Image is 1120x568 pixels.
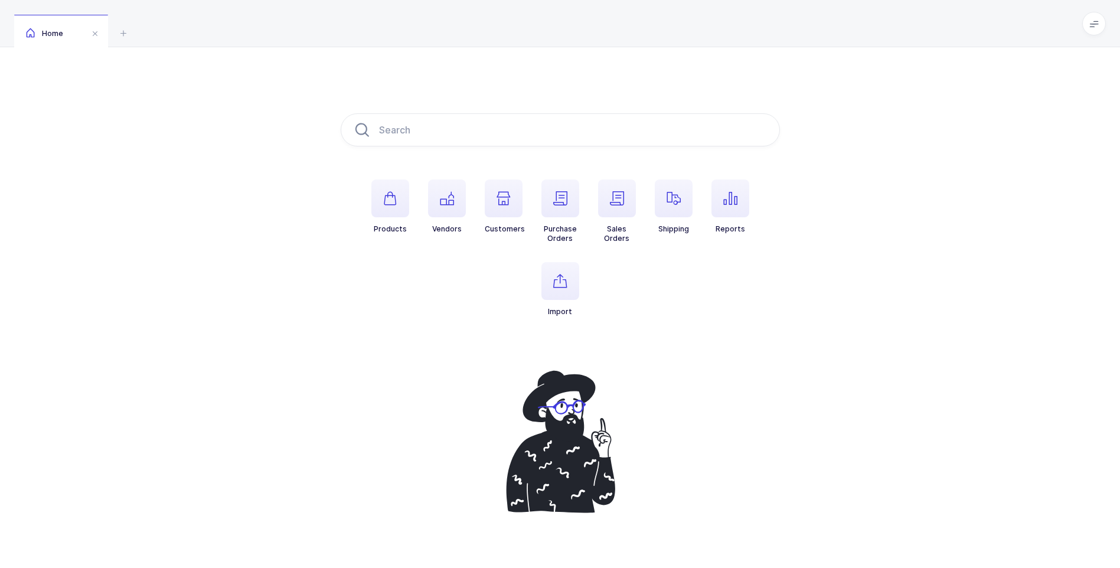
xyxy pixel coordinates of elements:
[494,364,626,520] img: pointing-up.svg
[371,179,409,234] button: Products
[541,262,579,316] button: Import
[655,179,693,234] button: Shipping
[428,179,466,234] button: Vendors
[598,179,636,243] button: SalesOrders
[541,179,579,243] button: PurchaseOrders
[485,179,525,234] button: Customers
[341,113,780,146] input: Search
[26,29,63,38] span: Home
[711,179,749,234] button: Reports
